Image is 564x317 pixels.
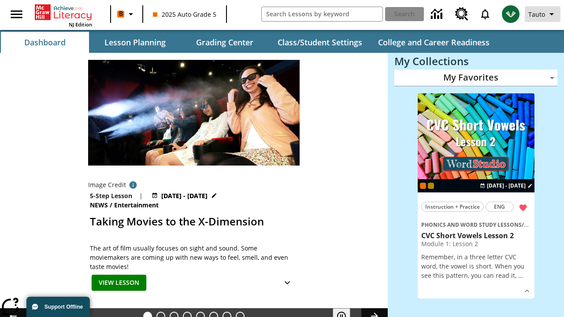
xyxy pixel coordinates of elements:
a: Data Center [426,2,450,26]
button: Show Details [278,275,296,291]
button: Support Offline [26,297,90,317]
h3: My Collections [394,55,557,67]
button: Lesson Planning [91,32,179,53]
p: The art of film usually focuses on sight and sound. Some moviemakers are coming up with new ways ... [90,243,298,271]
a: Resource Center, Will open in new tab [450,2,474,26]
button: Profile/Settings [525,6,560,22]
span: Instruction + Practice [425,202,480,211]
span: / [522,220,529,229]
h3: CVC Short Vowels Lesson 2 [421,231,531,240]
button: College and Career Readiness [371,32,497,53]
div: New 2025 class [428,183,434,189]
span: NJ Edition [69,21,92,28]
input: search field [262,7,383,21]
span: | [139,191,143,200]
span: [DATE] - [DATE] [161,191,208,200]
img: Panel in front of the seats sprays water mist to the happy audience at a 4DX-equipped theater. [88,60,300,166]
span: Phonics and Word Study Lessons [421,221,522,229]
button: View Lesson [92,275,146,291]
button: Remove from Favorites [515,200,531,216]
div: Current Class [420,183,426,189]
p: Remember, in a three letter CVC word, the vowel is short. When you see this pattern, you can read... [421,252,531,280]
h2: Taking Movies to the X-Dimension [90,214,298,229]
span: News [90,200,110,210]
button: Photo credit: Photo by The Asahi Shimbun via Getty Images [126,179,140,191]
span: Tauto [528,10,545,19]
button: Show Details [520,284,534,298]
button: Dashboard [1,32,89,53]
span: [DATE] - [DATE] [487,182,526,190]
span: Topic: Phonics and Word Study Lessons/CVC Short Vowels [421,220,531,229]
div: lesson details [418,93,534,299]
button: Aug 27 - Aug 27 Choose Dates [150,191,219,200]
button: Open side menu [4,1,30,27]
button: Class/Student Settings [271,32,369,53]
button: Instruction + Practice [421,202,484,212]
button: Aug 28 - Aug 28 Choose Dates [478,182,534,190]
img: avatar image [502,5,519,23]
span: Entertainment [114,200,160,210]
span: B [119,8,123,19]
button: Boost Class color is orange. Change class color [114,6,140,22]
button: Select a new avatar [497,3,525,26]
div: Home [35,3,92,28]
p: 5-Step Lesson [90,191,132,200]
a: Home [35,4,92,21]
span: … [518,271,523,280]
a: Notifications [474,3,497,26]
p: Image Credit [88,181,126,189]
span: / [110,201,112,209]
span: 2025 Auto Grade 5 [153,10,216,19]
div: My Favorites [394,70,557,86]
button: ENG [486,202,514,212]
span: Support Offline [45,304,83,310]
button: Grading Center [181,32,269,53]
span: ENG [494,202,505,211]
